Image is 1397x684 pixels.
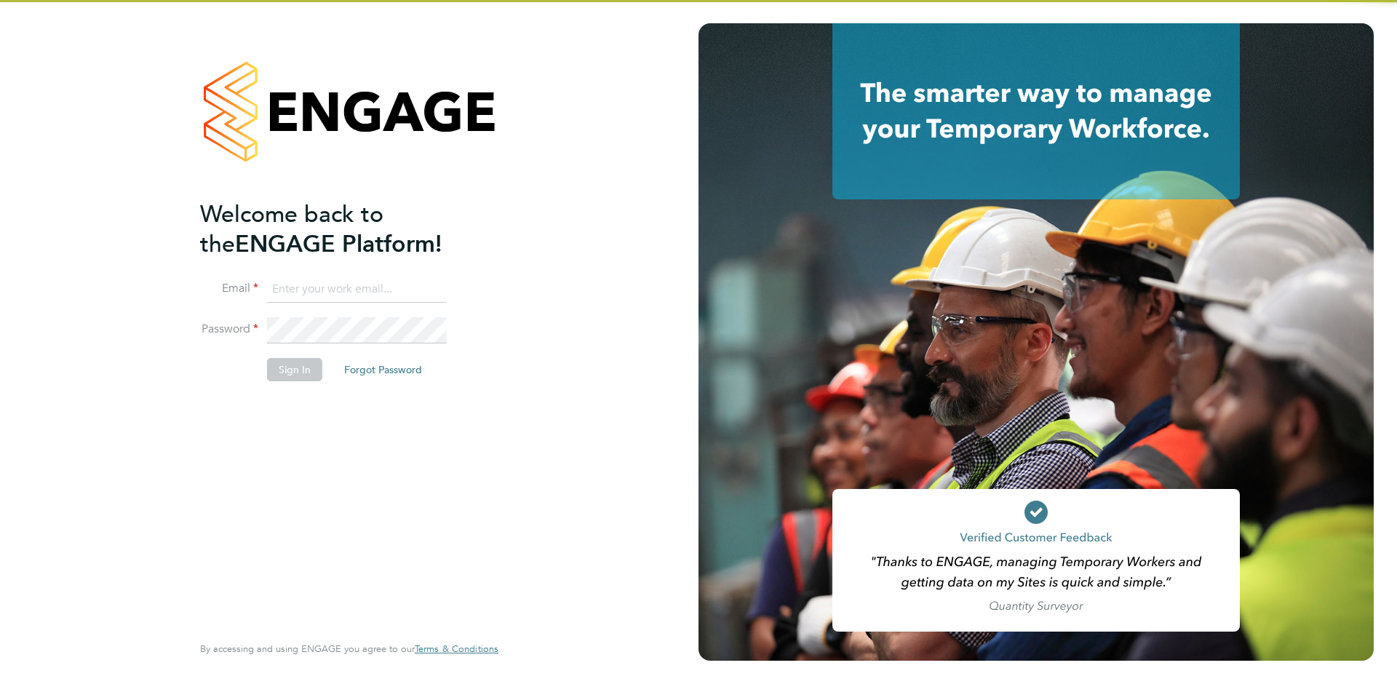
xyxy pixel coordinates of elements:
[333,358,434,381] button: Forgot Password
[267,358,322,381] button: Sign In
[200,643,498,655] span: By accessing and using ENGAGE you agree to our
[200,322,258,337] label: Password
[200,200,383,258] span: Welcome back to the
[200,199,484,259] h2: ENGAGE Platform!
[267,277,447,303] input: Enter your work email...
[415,643,498,655] span: Terms & Conditions
[200,281,258,296] label: Email
[415,643,498,655] a: Terms & Conditions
